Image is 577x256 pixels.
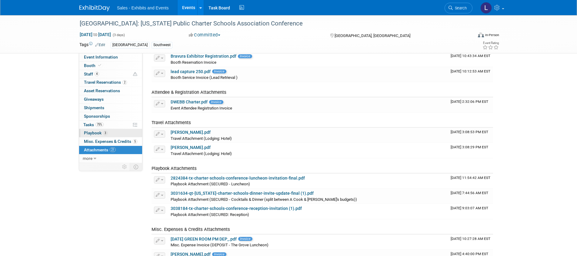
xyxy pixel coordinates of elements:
span: Booth [84,63,102,68]
span: Travel Attachment (Lodging: Hotel) [171,151,232,156]
a: Edit [95,43,105,47]
span: 4 [95,72,99,76]
span: Upload Timestamp [451,145,488,149]
span: Event Information [84,55,118,59]
span: Upload Timestamp [451,69,490,73]
span: Potential Scheduling Conflict -- at least one attendee is tagged in another overlapping event. [133,72,137,77]
a: Bravura Exhibitor Registration.pdf [171,54,236,59]
a: Misc. Expenses & Credits5 [79,137,142,146]
img: Format-Inperson.png [478,32,484,37]
span: Travel Attachment (Lodging: Hotel) [171,136,232,141]
span: Upload Timestamp [451,176,490,180]
span: 5 [133,139,137,144]
span: 21 [110,147,116,152]
span: more [83,156,92,161]
a: Search [445,3,472,13]
td: Upload Timestamp [448,128,493,143]
span: Asset Reservations [84,88,120,93]
span: Misc. Expenses & Credits [84,139,137,144]
a: Tasks75% [79,121,142,129]
td: Upload Timestamp [448,97,493,113]
a: Playbook3 [79,129,142,137]
span: Misc. Expense Invoice (DEPOSIT - The Grove Luncheon) [171,243,268,247]
span: 75% [95,122,104,127]
img: ExhibitDay [79,5,110,11]
a: Giveaways [79,95,142,103]
span: Invoice [238,237,252,241]
span: Travel Attachments [152,120,191,125]
span: Staff [84,72,99,76]
span: Booth Reservation Invoice [171,60,216,65]
span: Invoice [209,100,223,104]
a: Shipments [79,104,142,112]
div: [GEOGRAPHIC_DATA]: [US_STATE] Public Charter Schools Association Conference [78,18,463,29]
td: Upload Timestamp [448,67,493,82]
a: Asset Reservations [79,87,142,95]
div: Event Format [437,32,499,41]
td: Upload Timestamp [448,189,493,204]
td: Personalize Event Tab Strip [119,163,130,171]
span: 3 [103,131,108,135]
i: Booth reservation complete [98,64,101,67]
span: to [92,32,98,37]
div: Event Rating [482,42,499,45]
span: (3 days) [112,33,125,37]
span: Invoice [212,69,226,73]
span: Playbook Attachments [152,166,197,171]
span: Playbook Attachment (SECURED - Cocktails & Dinner (split between A Cook & [PERSON_NAME]'s budgets)) [171,197,357,202]
td: Upload Timestamp [448,173,493,189]
span: [DATE] [DATE] [79,32,111,37]
span: Booth Service Invoice (Lead Retrieval ) [171,75,238,80]
span: Playbook Attachment (SECURED - Luncheon) [171,182,250,186]
a: 3038184-tx-charter-schools-conference-reception-invitation (1).pdf [171,206,302,211]
span: Search [453,6,467,10]
span: Shipments [84,105,104,110]
span: Upload Timestamp [451,191,488,195]
td: Toggle Event Tabs [130,163,142,171]
span: Invoice [238,54,252,58]
span: [GEOGRAPHIC_DATA], [GEOGRAPHIC_DATA] [335,33,410,38]
a: Attachments21 [79,146,142,154]
a: more [79,154,142,163]
span: Attendee & Registration Attachments [152,89,226,95]
td: Upload Timestamp [448,234,493,250]
span: Upload Timestamp [451,237,490,241]
span: Giveaways [84,97,104,102]
a: Staff4 [79,70,142,78]
a: 2824384-tx-charter-schools-conference-luncheon-invitation-final.pdf [171,176,305,180]
button: Committed [187,32,223,38]
span: Sponsorships [84,114,110,119]
div: Southwest [152,42,172,48]
td: Upload Timestamp [448,143,493,158]
div: [GEOGRAPHIC_DATA] [111,42,149,48]
a: [PERSON_NAME].pdf [171,130,211,135]
span: Misc. Expenses & Credits Attachments [152,227,230,232]
span: Event Attendee Registration Invoice [171,106,232,110]
a: Event Information [79,53,142,61]
a: Sponsorships [79,112,142,120]
a: Travel Reservations2 [79,78,142,86]
span: Tasks [83,122,104,127]
span: Attachments [84,147,116,152]
span: Playbook Attachment (SECURED: Reception) [171,212,249,217]
td: Upload Timestamp [448,52,493,67]
img: Lendy Bell [480,2,492,14]
td: Tags [79,42,105,49]
a: lead capture 250.pdf [171,69,211,74]
span: Upload Timestamp [451,54,490,58]
span: Travel Reservations [84,80,127,85]
a: [PERSON_NAME].pdf [171,145,211,150]
span: Upload Timestamp [451,130,488,134]
a: [DATE] GREEN ROOM PM DEP_.pdf [171,237,237,241]
span: Upload Timestamp [451,252,488,256]
span: 2 [122,80,127,85]
td: Upload Timestamp [448,204,493,219]
span: Playbook [84,130,108,135]
a: DWEBB Charter.pdf [171,99,208,104]
a: 3031634-qt-[US_STATE]-charter-schools-dinner-invite-update-final (1).pdf [171,191,314,196]
div: In-Person [485,33,499,37]
span: Upload Timestamp [451,99,488,104]
span: Sales - Exhibits and Events [117,5,168,10]
span: Upload Timestamp [451,206,488,210]
a: Booth [79,62,142,70]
